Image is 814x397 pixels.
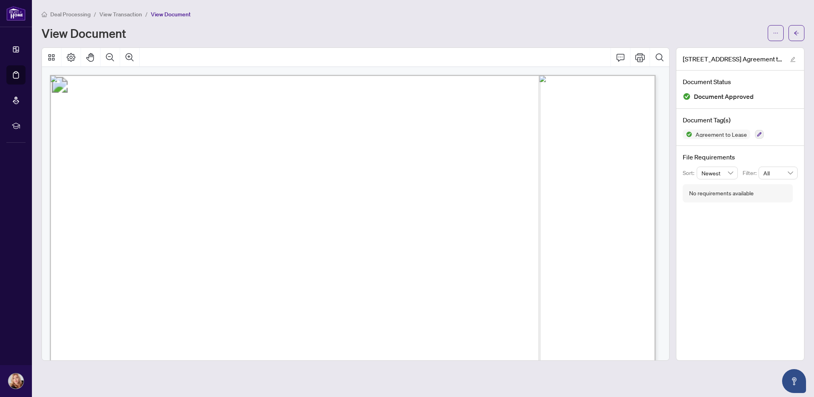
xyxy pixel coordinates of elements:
[683,92,691,100] img: Document Status
[694,91,754,102] span: Document Approved
[683,54,782,64] span: [STREET_ADDRESS] Agreement to lease.pdf
[794,30,799,36] span: arrow-left
[145,10,148,19] li: /
[683,77,798,86] h4: Document Status
[41,27,126,39] h1: View Document
[683,169,697,177] p: Sort:
[683,115,798,125] h4: Document Tag(s)
[701,167,733,179] span: Newest
[94,10,96,19] li: /
[683,152,798,162] h4: File Requirements
[6,6,26,21] img: logo
[692,132,750,137] span: Agreement to Lease
[41,12,47,17] span: home
[782,369,806,393] button: Open asap
[151,11,191,18] span: View Document
[763,167,793,179] span: All
[773,30,778,36] span: ellipsis
[99,11,142,18] span: View Transaction
[689,189,754,198] div: No requirements available
[790,57,796,62] span: edit
[683,130,692,139] img: Status Icon
[743,169,759,177] p: Filter:
[8,373,24,389] img: Profile Icon
[50,11,91,18] span: Deal Processing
